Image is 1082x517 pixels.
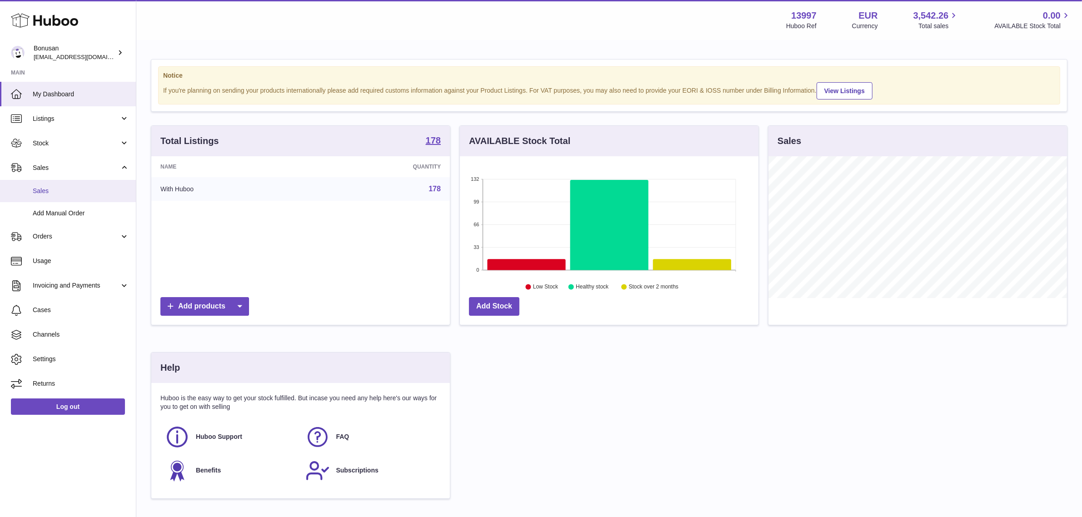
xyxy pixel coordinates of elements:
[994,10,1071,30] a: 0.00 AVAILABLE Stock Total
[151,156,309,177] th: Name
[196,432,242,441] span: Huboo Support
[426,136,441,147] a: 178
[33,187,129,195] span: Sales
[160,362,180,374] h3: Help
[336,466,379,475] span: Subscriptions
[34,53,134,60] span: [EMAIL_ADDRESS][DOMAIN_NAME]
[165,458,296,483] a: Benefits
[33,209,129,218] span: Add Manual Order
[533,284,558,290] text: Low Stock
[476,267,479,273] text: 0
[33,355,129,363] span: Settings
[474,244,479,250] text: 33
[163,81,1055,99] div: If you're planning on sending your products internationally please add required customs informati...
[336,432,349,441] span: FAQ
[852,22,878,30] div: Currency
[160,394,441,411] p: Huboo is the easy way to get your stock fulfilled. But incase you need any help here's our ways f...
[33,114,120,123] span: Listings
[163,71,1055,80] strong: Notice
[33,379,129,388] span: Returns
[778,135,801,147] h3: Sales
[429,185,441,193] a: 178
[11,398,125,415] a: Log out
[817,82,873,99] a: View Listings
[576,284,609,290] text: Healthy stock
[33,232,120,241] span: Orders
[33,330,129,339] span: Channels
[305,458,437,483] a: Subscriptions
[913,10,959,30] a: 3,542.26 Total sales
[474,199,479,204] text: 99
[160,135,219,147] h3: Total Listings
[11,46,25,60] img: internalAdmin-13997@internal.huboo.com
[469,297,519,316] a: Add Stock
[918,22,959,30] span: Total sales
[33,257,129,265] span: Usage
[629,284,678,290] text: Stock over 2 months
[33,164,120,172] span: Sales
[913,10,949,22] span: 3,542.26
[1043,10,1061,22] span: 0.00
[160,297,249,316] a: Add products
[33,139,120,148] span: Stock
[196,466,221,475] span: Benefits
[786,22,817,30] div: Huboo Ref
[151,177,309,201] td: With Huboo
[33,306,129,314] span: Cases
[471,176,479,182] text: 132
[305,425,437,449] a: FAQ
[469,135,570,147] h3: AVAILABLE Stock Total
[33,281,120,290] span: Invoicing and Payments
[858,10,878,22] strong: EUR
[165,425,296,449] a: Huboo Support
[34,44,115,61] div: Bonusan
[309,156,450,177] th: Quantity
[791,10,817,22] strong: 13997
[33,90,129,99] span: My Dashboard
[994,22,1071,30] span: AVAILABLE Stock Total
[426,136,441,145] strong: 178
[474,222,479,227] text: 66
